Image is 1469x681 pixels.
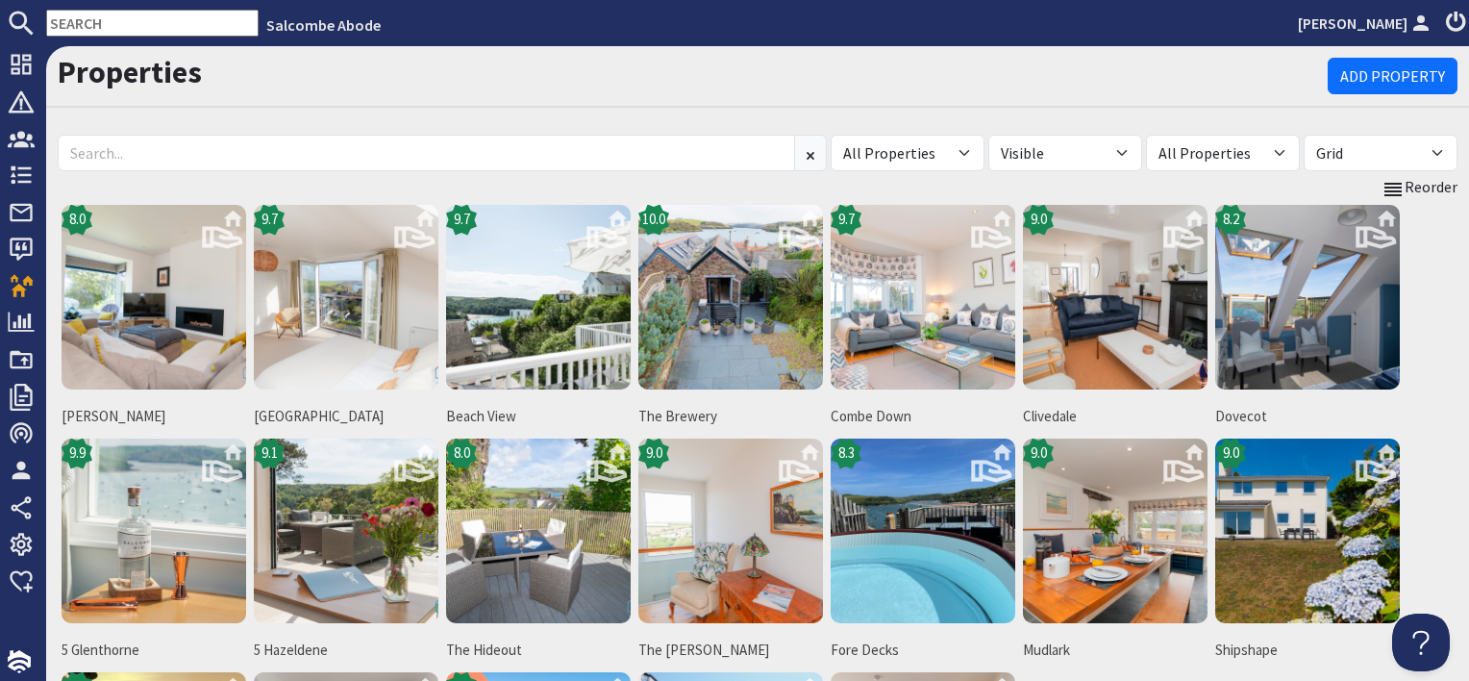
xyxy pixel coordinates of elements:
[62,640,246,662] span: 5 Glenthorne
[1211,435,1404,668] a: Shipshape's icon9.0Shipshape
[446,640,631,662] span: The Hideout
[442,435,635,668] a: The Hideout 's icon8.0The Hideout
[1382,175,1457,200] a: Reorder
[1211,201,1404,435] a: Dovecot's icon8.2Dovecot
[1023,640,1208,662] span: Mudlark
[635,201,827,435] a: The Brewery's icon10.0The Brewery
[62,439,246,623] img: 5 Glenthorne's icon
[62,205,246,390] img: Alma Villa's icon
[254,640,438,662] span: 5 Hazeldene
[454,442,470,465] span: 8.0
[1031,209,1047,231] span: 9.0
[1392,614,1450,671] iframe: Toggle Customer Support
[1215,640,1400,662] span: Shipshape
[638,640,823,662] span: The [PERSON_NAME]
[1019,435,1211,668] a: Mudlark's icon9.0Mudlark
[446,205,631,390] img: Beach View's icon
[261,209,278,231] span: 9.7
[646,442,662,465] span: 9.0
[1023,439,1208,623] img: Mudlark's icon
[831,205,1015,390] img: Combe Down's icon
[62,406,246,428] span: [PERSON_NAME]
[446,406,631,428] span: Beach View
[58,435,250,668] a: 5 Glenthorne's icon9.95 Glenthorne
[254,406,438,428] span: [GEOGRAPHIC_DATA]
[46,10,259,37] input: SEARCH
[838,209,855,231] span: 9.7
[69,442,86,465] span: 9.9
[69,209,86,231] span: 8.0
[635,435,827,668] a: The Holt's icon9.0The [PERSON_NAME]
[58,201,250,435] a: Alma Villa's icon8.0[PERSON_NAME]
[1223,442,1239,465] span: 9.0
[827,201,1019,435] a: Combe Down's icon9.7Combe Down
[1298,12,1434,35] a: [PERSON_NAME]
[254,439,438,623] img: 5 Hazeldene's icon
[58,135,795,171] input: Search...
[831,640,1015,662] span: Fore Decks
[250,201,442,435] a: Beacon House 's icon9.7[GEOGRAPHIC_DATA]
[8,650,31,673] img: staytech_i_w-64f4e8e9ee0a9c174fd5317b4b171b261742d2d393467e5bdba4413f4f884c10.svg
[442,201,635,435] a: Beach View's icon9.7Beach View
[638,439,823,623] img: The Holt's icon
[642,209,665,231] span: 10.0
[1223,209,1239,231] span: 8.2
[838,442,855,465] span: 8.3
[261,442,278,465] span: 9.1
[250,435,442,668] a: 5 Hazeldene's icon9.15 Hazeldene
[454,209,470,231] span: 9.7
[254,205,438,390] img: Beacon House 's icon
[1215,439,1400,623] img: Shipshape's icon
[831,406,1015,428] span: Combe Down
[446,439,631,623] img: The Hideout 's icon
[638,406,823,428] span: The Brewery
[831,439,1015,623] img: Fore Decks's icon
[638,205,823,390] img: The Brewery's icon
[1215,205,1400,390] img: Dovecot's icon
[1328,58,1457,94] a: Add Property
[827,435,1019,668] a: Fore Decks's icon8.3Fore Decks
[1023,406,1208,428] span: Clivedale
[1019,201,1211,435] a: Clivedale 's icon9.0Clivedale
[266,15,381,35] a: Salcombe Abode
[58,53,202,91] a: Properties
[1215,406,1400,428] span: Dovecot
[1023,205,1208,390] img: Clivedale 's icon
[1031,442,1047,465] span: 9.0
